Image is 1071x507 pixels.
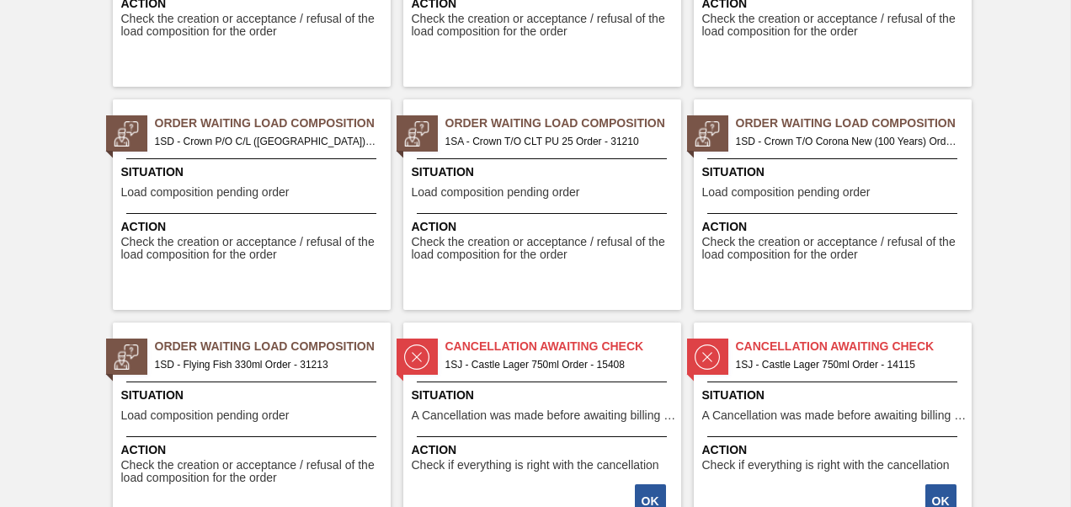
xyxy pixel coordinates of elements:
[121,236,386,262] span: Check the creation or acceptance / refusal of the load composition for the order
[412,441,677,459] span: Action
[412,13,677,39] span: Check the creation or acceptance / refusal of the load composition for the order
[155,115,391,132] span: Order Waiting Load Composition
[702,236,967,262] span: Check the creation or acceptance / refusal of the load composition for the order
[445,338,681,355] span: Cancellation Awaiting Check
[121,13,386,39] span: Check the creation or acceptance / refusal of the load composition for the order
[412,236,677,262] span: Check the creation or acceptance / refusal of the load composition for the order
[412,409,677,422] span: A Cancellation was made before awaiting billing stage
[121,459,386,485] span: Check the creation or acceptance / refusal of the load composition for the order
[412,163,677,181] span: Situation
[121,218,386,236] span: Action
[114,344,139,370] img: status
[412,218,677,236] span: Action
[736,355,958,374] span: 1SJ - Castle Lager 750ml Order - 14115
[121,387,386,404] span: Situation
[702,459,950,472] span: Check if everything is right with the cancellation
[121,186,290,199] span: Load composition pending order
[702,163,967,181] span: Situation
[445,132,668,151] span: 1SA - Crown T/O CLT PU 25 Order - 31210
[702,218,967,236] span: Action
[155,355,377,374] span: 1SD - Flying Fish 330ml Order - 31213
[702,186,871,199] span: Load composition pending order
[412,186,580,199] span: Load composition pending order
[695,344,720,370] img: status
[155,338,391,355] span: Order Waiting Load Composition
[702,441,967,459] span: Action
[702,409,967,422] span: A Cancellation was made before awaiting billing stage
[114,121,139,147] img: status
[736,115,972,132] span: Order Waiting Load Composition
[736,338,972,355] span: Cancellation Awaiting Check
[412,387,677,404] span: Situation
[155,132,377,151] span: 1SD - Crown P/O C/L (Hogwarts) Order - 31208
[404,344,429,370] img: status
[702,387,967,404] span: Situation
[445,355,668,374] span: 1SJ - Castle Lager 750ml Order - 15408
[121,441,386,459] span: Action
[121,409,290,422] span: Load composition pending order
[121,163,386,181] span: Situation
[412,459,659,472] span: Check if everything is right with the cancellation
[404,121,429,147] img: status
[702,13,967,39] span: Check the creation or acceptance / refusal of the load composition for the order
[736,132,958,151] span: 1SD - Crown T/O Corona New (100 Years) Order - 31212
[695,121,720,147] img: status
[445,115,681,132] span: Order Waiting Load Composition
